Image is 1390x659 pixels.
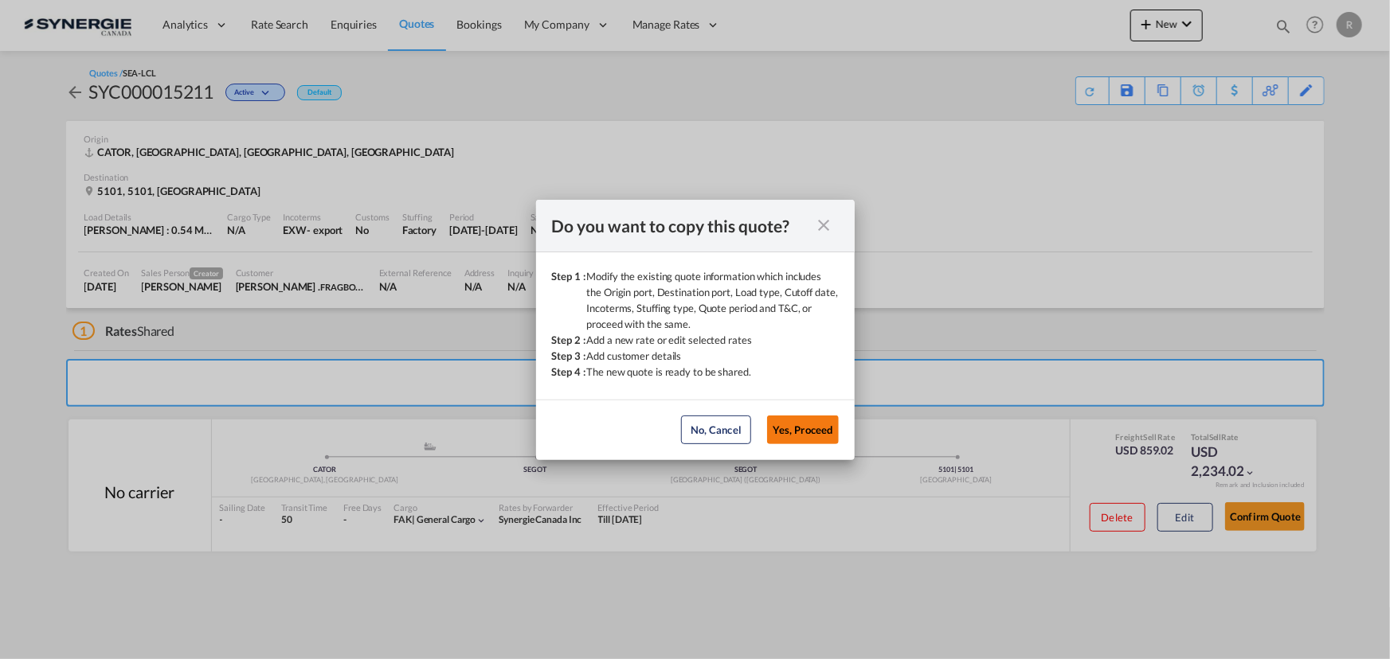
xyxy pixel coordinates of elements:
[587,332,752,348] div: Add a new rate or edit selected rates
[552,364,587,380] div: Step 4 :
[681,415,751,444] button: No, Cancel
[815,216,834,235] md-icon: icon-close fg-AAA8AD cursor
[552,332,587,348] div: Step 2 :
[552,348,587,364] div: Step 3 :
[767,415,839,444] button: Yes, Proceed
[587,364,751,380] div: The new quote is ready to be shared.
[536,200,855,460] md-dialog: Step 1 : ...
[552,268,587,332] div: Step 1 :
[552,216,810,236] div: Do you want to copy this quote?
[587,268,839,332] div: Modify the existing quote information which includes the Origin port, Destination port, Load type...
[587,348,682,364] div: Add customer details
